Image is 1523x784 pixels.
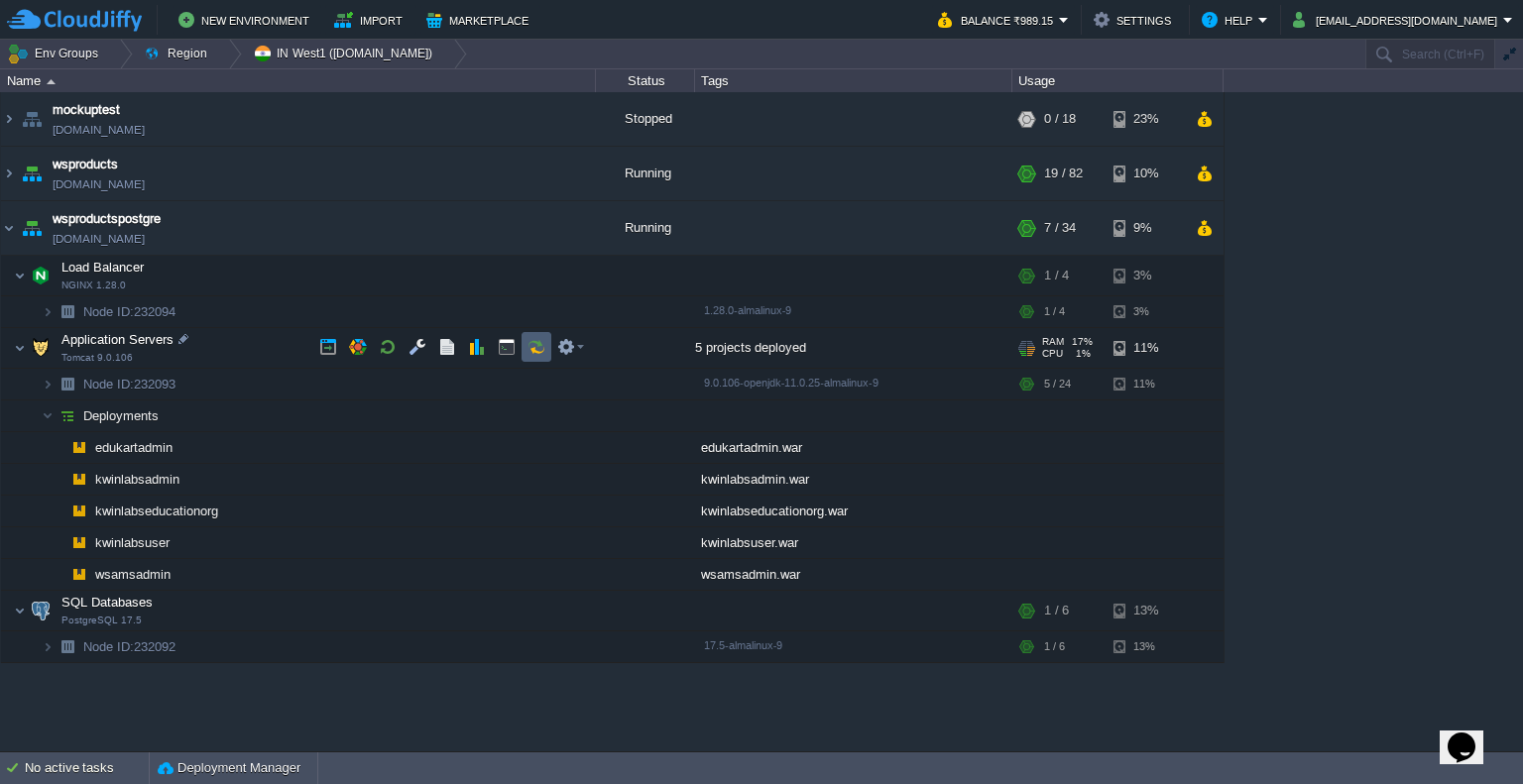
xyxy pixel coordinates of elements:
img: AMDAwAAAACH5BAEAAAAALAAAAAABAAEAAAICRAEAOw== [1,201,17,255]
span: 17.5-almalinux-9 [704,639,782,651]
div: kwinlabsadmin.war [695,464,1012,495]
img: AMDAwAAAACH5BAEAAAAALAAAAAABAAEAAAICRAEAOw== [65,527,93,558]
a: wsamsadmin [93,566,174,583]
span: 232092 [81,638,178,655]
div: 0 / 18 [1044,92,1076,146]
a: mockuptest [53,100,120,120]
img: AMDAwAAAACH5BAEAAAAALAAAAAABAAEAAAICRAEAOw== [65,464,93,495]
div: 11% [1113,369,1178,399]
a: wsproducts [53,155,118,174]
a: kwinlabsuser [93,534,173,551]
a: Node ID:232093 [81,376,178,392]
a: Node ID:232094 [81,303,178,320]
span: 232094 [81,303,178,320]
img: AMDAwAAAACH5BAEAAAAALAAAAAABAAEAAAICRAEAOw== [27,591,55,630]
div: 9% [1113,201,1178,255]
img: AMDAwAAAACH5BAEAAAAALAAAAAABAAEAAAICRAEAOw== [1,92,17,146]
img: AMDAwAAAACH5BAEAAAAALAAAAAABAAEAAAICRAEAOw== [42,369,54,399]
span: Node ID: [83,377,134,392]
img: AMDAwAAAACH5BAEAAAAALAAAAAABAAEAAAICRAEAOw== [18,201,46,255]
button: Marketplace [426,8,534,32]
span: RAM [1042,336,1064,348]
div: wsamsadmin.war [695,559,1012,590]
a: Load BalancerNGINX 1.28.0 [59,260,147,275]
div: 1 / 6 [1044,631,1065,662]
div: Running [596,201,695,255]
button: Region [144,40,214,67]
button: [EMAIL_ADDRESS][DOMAIN_NAME] [1293,8,1503,32]
a: [DOMAIN_NAME] [53,229,145,249]
div: No active tasks [25,752,149,784]
div: 19 / 82 [1044,147,1083,200]
div: 1 / 4 [1044,296,1065,327]
img: AMDAwAAAACH5BAEAAAAALAAAAAABAAEAAAICRAEAOw== [54,369,81,399]
img: AMDAwAAAACH5BAEAAAAALAAAAAABAAEAAAICRAEAOw== [54,400,81,431]
span: 17% [1072,336,1093,348]
div: 5 / 24 [1044,369,1071,399]
span: Node ID: [83,304,134,319]
div: 5 projects deployed [695,328,1012,368]
div: Tags [696,69,1011,92]
div: edukartadmin.war [695,432,1012,463]
button: Settings [1094,8,1177,32]
span: Application Servers [59,331,176,348]
a: Node ID:232092 [81,638,178,655]
div: 23% [1113,92,1178,146]
img: AMDAwAAAACH5BAEAAAAALAAAAAABAAEAAAICRAEAOw== [54,527,65,558]
div: Name [2,69,595,92]
div: 1 / 6 [1044,591,1069,630]
div: Usage [1013,69,1223,92]
div: 7 / 34 [1044,201,1076,255]
button: Balance ₹989.15 [938,8,1059,32]
img: AMDAwAAAACH5BAEAAAAALAAAAAABAAEAAAICRAEAOw== [65,496,93,526]
a: kwinlabseducationorg [93,503,221,519]
button: New Environment [178,8,315,32]
img: AMDAwAAAACH5BAEAAAAALAAAAAABAAEAAAICRAEAOw== [18,147,46,200]
button: IN West1 ([DOMAIN_NAME]) [253,40,439,67]
div: 3% [1113,256,1178,295]
span: SQL Databases [59,594,156,611]
div: kwinlabsuser.war [695,527,1012,558]
a: Application ServersTomcat 9.0.106 [59,332,176,347]
div: 10% [1113,147,1178,200]
img: AMDAwAAAACH5BAEAAAAALAAAAAABAAEAAAICRAEAOw== [27,256,55,295]
img: AMDAwAAAACH5BAEAAAAALAAAAAABAAEAAAICRAEAOw== [47,79,56,84]
img: AMDAwAAAACH5BAEAAAAALAAAAAABAAEAAAICRAEAOw== [54,631,81,662]
a: kwinlabsadmin [93,471,182,488]
a: Deployments [81,407,162,424]
div: Status [597,69,694,92]
img: AMDAwAAAACH5BAEAAAAALAAAAAABAAEAAAICRAEAOw== [54,496,65,526]
img: AMDAwAAAACH5BAEAAAAALAAAAAABAAEAAAICRAEAOw== [42,400,54,431]
span: Node ID: [83,639,134,654]
img: AMDAwAAAACH5BAEAAAAALAAAAAABAAEAAAICRAEAOw== [18,92,46,146]
img: AMDAwAAAACH5BAEAAAAALAAAAAABAAEAAAICRAEAOw== [54,559,65,590]
div: 13% [1113,631,1178,662]
div: 1 / 4 [1044,256,1069,295]
img: AMDAwAAAACH5BAEAAAAALAAAAAABAAEAAAICRAEAOw== [42,296,54,327]
img: AMDAwAAAACH5BAEAAAAALAAAAAABAAEAAAICRAEAOw== [65,559,93,590]
img: AMDAwAAAACH5BAEAAAAALAAAAAABAAEAAAICRAEAOw== [65,432,93,463]
span: NGINX 1.28.0 [61,280,126,291]
iframe: chat widget [1440,705,1503,764]
div: 11% [1113,328,1178,368]
img: AMDAwAAAACH5BAEAAAAALAAAAAABAAEAAAICRAEAOw== [42,631,54,662]
span: Load Balancer [59,259,147,276]
div: 3% [1113,296,1178,327]
img: AMDAwAAAACH5BAEAAAAALAAAAAABAAEAAAICRAEAOw== [54,432,65,463]
div: 13% [1113,591,1178,630]
img: AMDAwAAAACH5BAEAAAAALAAAAAABAAEAAAICRAEAOw== [1,147,17,200]
div: kwinlabseducationorg.war [695,496,1012,526]
span: PostgreSQL 17.5 [61,615,142,626]
a: edukartadmin [93,439,176,456]
a: wsproductspostgre [53,209,161,229]
button: Help [1202,8,1258,32]
span: Tomcat 9.0.106 [61,352,133,364]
